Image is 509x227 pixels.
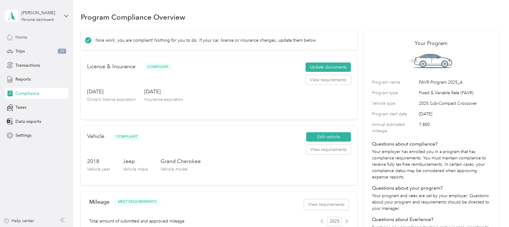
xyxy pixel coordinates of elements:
[15,118,41,125] span: Data exports
[87,88,136,95] h3: [DATE]
[87,166,110,172] p: Vehicle year
[306,145,351,155] button: View requirements
[372,90,417,96] label: Program type
[81,14,185,20] h1: Program Compliance Overview
[419,121,490,134] span: 7,800
[123,158,148,165] h3: Jeep
[419,90,490,96] span: Fixed & Variable Rate (FAVR)
[96,37,317,43] p: Nice work, you are compliant! Nothing for you to do. If your car, license or insurance changes, u...
[372,193,490,212] p: Your program and rates are set by your employer. Questions about your program and requirements sh...
[87,132,104,140] h2: Vehicle
[118,199,157,205] span: MEET REQUIREMENTS
[144,63,172,70] span: Compliant
[15,76,31,82] span: Reports
[21,10,59,16] div: [PERSON_NAME]
[144,96,183,103] p: Insurance expiration
[58,49,66,54] span: 23
[114,198,161,206] button: MEET REQUIREMENTS
[87,158,110,165] h3: 2018
[123,166,148,172] p: Vehicle make
[89,199,109,205] h2: Mileage
[15,34,27,40] span: Home
[305,75,351,85] button: View requirements
[87,96,136,103] p: Driver’s license expiration
[327,217,341,226] span: 2025
[15,104,26,110] span: Taxes
[305,62,351,72] button: Update documents
[372,111,417,117] label: Program start date
[113,133,141,140] span: Compliant
[372,140,490,148] h4: Questions about compliance?
[304,199,349,210] button: View requirements
[372,39,490,47] h2: Your Program
[15,132,31,139] span: Settings
[372,149,490,180] p: Your employer has enrolled you in a program that has compliance requirements. You must maintain c...
[87,62,135,71] h2: License & Insurance
[306,132,351,142] button: Edit vehicle
[372,121,417,134] label: Annual estimated mileage
[475,193,509,227] iframe: Everlance-gr Chat Button Frame
[419,111,490,117] span: [DATE]
[419,100,490,107] span: 2025 Sub-Compact Crossover
[161,158,201,165] h3: Grand Cherokee
[15,90,39,97] span: Compliance
[15,62,40,69] span: Transactions
[161,166,201,172] p: Vehicle model
[419,79,490,85] span: FAVR Program 2025_A
[144,88,183,95] h3: [DATE]
[89,218,184,224] span: Total amount of submitted and approved mileage
[21,18,54,22] div: Personal dashboard
[372,79,417,85] label: Program name
[372,216,490,223] h4: Questions about Everlance?
[372,184,490,192] h4: Questions about your program?
[3,218,34,224] button: Help center
[372,100,417,107] label: Vehicle type
[15,48,25,54] span: Trips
